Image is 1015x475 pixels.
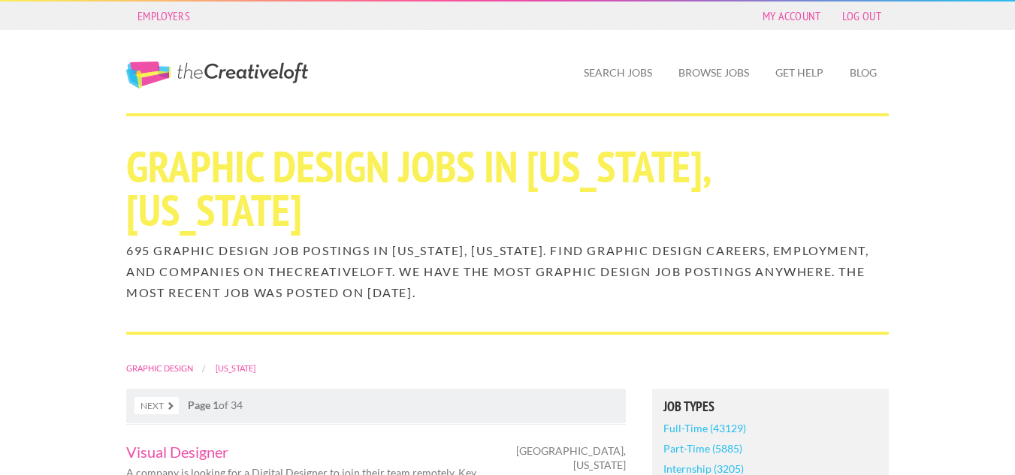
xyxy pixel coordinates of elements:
a: My Account [755,5,829,26]
a: Search Jobs [572,56,664,90]
a: Log Out [835,5,889,26]
a: Get Help [763,56,835,90]
a: Part-Time (5885) [663,438,742,458]
h1: Graphic Design Jobs in [US_STATE], [US_STATE] [126,145,889,232]
a: Visual Designer [126,444,494,459]
span: [GEOGRAPHIC_DATA], [US_STATE] [516,444,626,471]
a: [US_STATE] [216,363,255,373]
a: The Creative Loft [126,62,308,89]
h5: Job Types [663,400,878,413]
a: Graphic Design [126,363,193,373]
a: Next [134,397,179,414]
a: Blog [838,56,889,90]
a: Employers [130,5,198,26]
a: Browse Jobs [666,56,761,90]
strong: Page 1 [188,398,219,411]
nav: of 34 [126,389,626,423]
a: Full-Time (43129) [663,418,746,438]
h2: 695 Graphic Design job postings in [US_STATE], [US_STATE]. Find Graphic Design careers, employmen... [126,240,889,303]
